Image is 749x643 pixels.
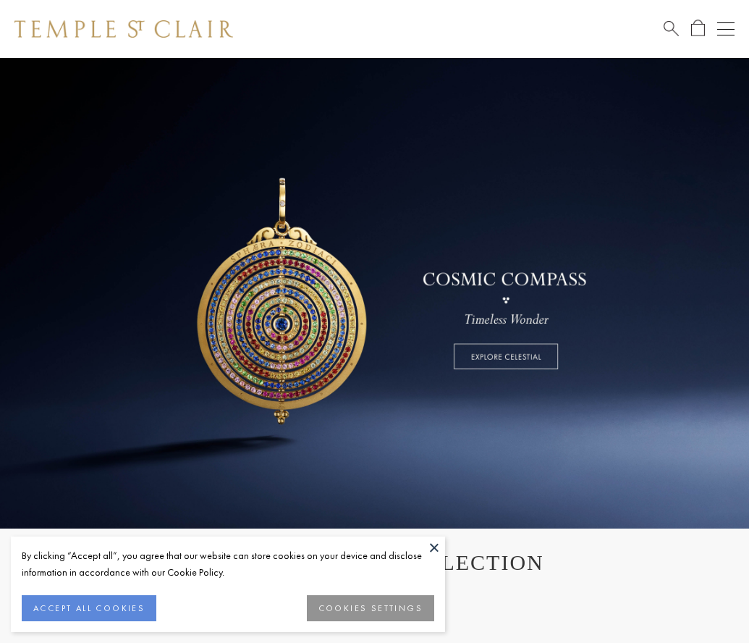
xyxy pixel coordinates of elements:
[717,20,735,38] button: Open navigation
[22,547,434,581] div: By clicking “Accept all”, you agree that our website can store cookies on your device and disclos...
[14,20,233,38] img: Temple St. Clair
[664,20,679,38] a: Search
[307,595,434,621] button: COOKIES SETTINGS
[691,20,705,38] a: Open Shopping Bag
[22,595,156,621] button: ACCEPT ALL COOKIES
